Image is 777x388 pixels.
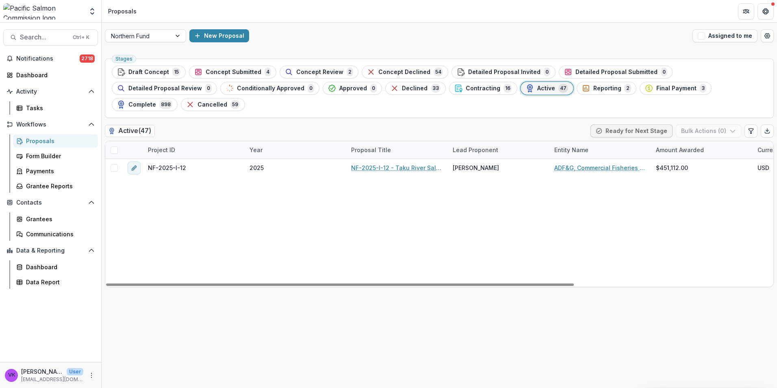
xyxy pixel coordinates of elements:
button: Ready for Next Stage [590,124,673,137]
nav: breadcrumb [105,5,140,17]
div: Form Builder [26,152,91,160]
div: Proposals [108,7,137,15]
button: Open Workflows [3,118,98,131]
button: Draft Concept15 [112,65,186,78]
button: Export table data [761,124,774,137]
span: Cancelled [198,101,227,108]
span: Detailed Proposal Submitted [575,69,658,76]
button: Search... [3,29,98,46]
span: 0 [370,84,377,93]
span: 54 [434,68,443,76]
button: Bulk Actions (0) [676,124,741,137]
span: Detailed Proposal Review [128,85,202,92]
div: Dashboard [26,263,91,271]
button: Reporting2 [577,82,636,95]
span: 0 [544,68,550,76]
span: Reporting [593,85,621,92]
span: 2 [347,68,353,76]
button: Concept Review2 [280,65,358,78]
p: User [67,368,83,375]
span: 15 [172,68,180,76]
button: Assigned to me [692,29,757,42]
button: Concept Submitted4 [189,65,276,78]
div: Tasks [26,104,91,112]
button: Active47 [521,82,573,95]
span: Search... [20,33,68,41]
span: Data & Reporting [16,247,85,254]
span: Notifications [16,55,80,62]
div: Dashboard [16,71,91,79]
div: Amount Awarded [651,146,709,154]
div: Amount Awarded [651,141,753,159]
a: Dashboard [13,260,98,274]
h2: Active ( 47 ) [105,125,155,137]
span: 0 [661,68,667,76]
button: Notifications2718 [3,52,98,65]
div: Year [245,146,267,154]
span: 898 [159,100,172,109]
div: Entity Name [549,141,651,159]
span: Concept Submitted [206,69,261,76]
div: Grantee Reports [26,182,91,190]
span: Detailed Proposal Invited [468,69,540,76]
a: Communications [13,227,98,241]
span: $451,112.00 [656,163,688,172]
button: Final Payment3 [640,82,712,95]
div: Project ID [143,141,245,159]
a: ADF&G, Commercial Fisheries Division ([GEOGRAPHIC_DATA]) [554,163,646,172]
a: NF-2025-I-12 - Taku River Salmon Stock Assessment [351,163,443,172]
div: Entity Name [549,146,593,154]
a: Form Builder [13,149,98,163]
button: Concept Declined54 [362,65,448,78]
span: Active [537,85,555,92]
button: Contracting16 [449,82,517,95]
button: edit [128,161,141,174]
button: New Proposal [189,29,249,42]
div: Lead Proponent [448,146,503,154]
div: Payments [26,167,91,175]
a: Grantee Reports [13,179,98,193]
button: More [87,371,96,380]
span: 3 [700,84,706,93]
button: Detailed Proposal Submitted0 [559,65,673,78]
a: Grantees [13,212,98,226]
button: Approved0 [323,82,382,95]
img: Pacific Salmon Commission logo [3,3,83,20]
span: [PERSON_NAME] [453,163,499,172]
span: 0 [308,84,314,93]
button: Conditionally Approved0 [220,82,319,95]
div: Proposals [26,137,91,145]
button: Open Data & Reporting [3,244,98,257]
div: Victor Keong [8,373,15,378]
span: Approved [339,85,367,92]
button: Cancelled59 [181,98,245,111]
button: Open table manager [761,29,774,42]
button: Open entity switcher [87,3,98,20]
div: Grantees [26,215,91,223]
span: USD [757,163,769,172]
button: Partners [738,3,754,20]
div: Year [245,141,346,159]
span: Contacts [16,199,85,206]
span: Stages [115,56,132,62]
button: Declined33 [385,82,446,95]
span: 59 [230,100,240,109]
span: 33 [431,84,441,93]
span: 16 [504,84,512,93]
div: Lead Proponent [448,141,549,159]
p: [PERSON_NAME] [21,367,63,376]
span: 2025 [250,163,264,172]
button: Open Activity [3,85,98,98]
span: 47 [558,84,568,93]
div: Ctrl + K [71,33,91,42]
a: Dashboard [3,68,98,82]
span: Concept Review [296,69,343,76]
button: Detailed Proposal Invited0 [451,65,556,78]
button: Detailed Proposal Review0 [112,82,217,95]
span: Final Payment [656,85,697,92]
span: 2718 [80,54,95,63]
span: 2 [625,84,631,93]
